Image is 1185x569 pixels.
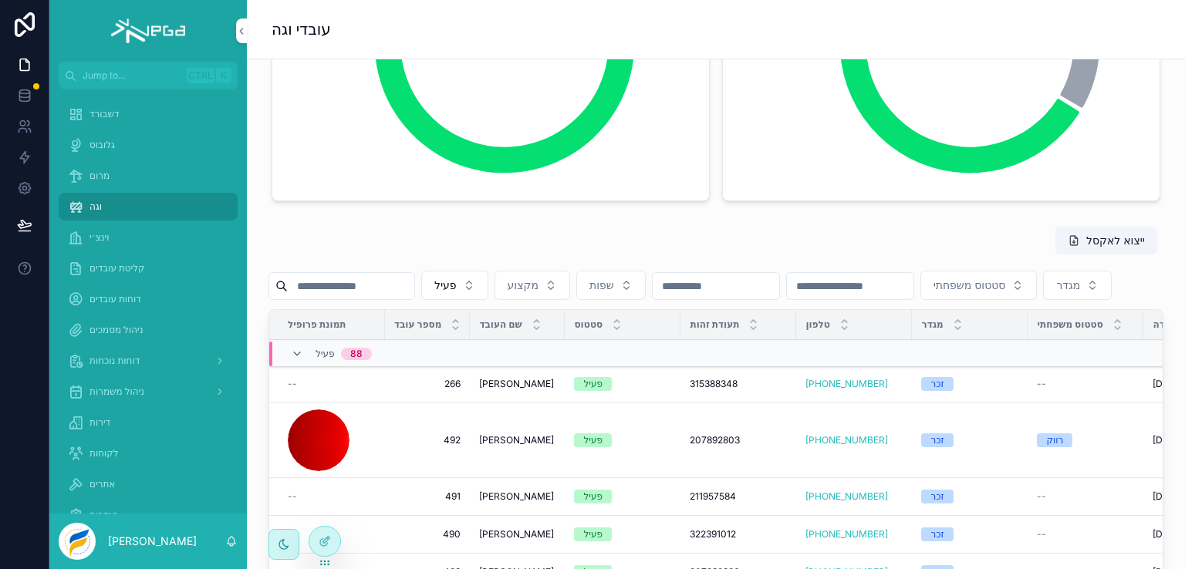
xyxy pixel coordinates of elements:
a: ניהול משמרות [59,378,238,406]
span: Ctrl [187,68,214,83]
span: טלפון [805,318,830,331]
span: מגדר [1056,278,1080,293]
h1: עובדי וגה [272,19,331,40]
span: אתרים [89,478,115,490]
span: דוחות נוכחות [89,355,140,367]
button: Select Button [576,271,646,300]
a: -- [288,528,376,540]
a: [PERSON_NAME] [479,378,555,390]
button: Select Button [920,271,1038,300]
p: [PERSON_NAME] [108,534,197,549]
a: רווק [1037,433,1134,447]
div: רווק [1046,433,1063,447]
span: דירות [89,416,110,429]
a: זכר [921,490,1018,503]
a: 266 [394,378,461,390]
a: [PHONE_NUMBER] [805,434,903,446]
div: זכר [930,377,944,391]
div: זכר [930,490,944,503]
a: -- [288,378,376,390]
a: דוחות עובדים [59,285,238,313]
span: וינצ׳י [89,231,110,244]
div: פעיל [583,527,603,541]
a: -- [1037,528,1134,540]
span: ניהול משמרות [89,386,144,398]
span: 492 [394,434,461,446]
a: וינצ׳י [59,224,238,251]
span: סטטוס [574,318,603,331]
a: [PHONE_NUMBER] [805,490,903,503]
a: [PHONE_NUMBER] [805,490,888,503]
span: [DATE] [1153,378,1183,390]
span: 211957584 [690,490,736,503]
a: -- [288,490,376,503]
a: וגה [59,193,238,221]
div: זכר [930,527,944,541]
a: זכר [921,433,1018,447]
span: מגדר [921,318,943,331]
a: זכר [921,377,1018,391]
a: פעיל [574,377,671,391]
span: -- [1037,528,1046,540]
span: מקצוע [508,278,538,293]
span: דוחות עובדים [89,293,141,305]
span: קליטת עובדים [89,262,145,274]
a: 315388348 [690,378,787,390]
span: -- [288,490,297,503]
span: פעיל [316,348,335,360]
a: דוחות נוכחות [59,347,238,375]
button: Select Button [1043,271,1112,300]
a: קליטת עובדים [59,254,238,282]
span: שפות [589,278,614,293]
a: 491 [394,490,461,503]
a: 490 [394,528,461,540]
a: דשבורד [59,100,238,128]
span: סטטוס משפחתי [933,278,1006,293]
span: הגדרות [89,509,118,521]
a: -- [1037,378,1134,390]
span: 207892803 [690,434,740,446]
span: -- [1037,378,1046,390]
div: זכר [930,433,944,447]
span: גלובוס [89,139,115,151]
a: [PHONE_NUMBER] [805,528,888,540]
span: שם העובד [479,318,522,331]
div: פעיל [583,433,603,447]
span: מרום [89,170,110,182]
span: -- [1037,490,1046,503]
button: Jump to...CtrlK [59,62,238,89]
a: [PERSON_NAME] [479,490,555,503]
a: [PHONE_NUMBER] [805,528,903,540]
span: לקוחות [89,447,119,460]
span: סטטוס משפחתי [1037,318,1102,331]
span: תמונת פרופיל [288,318,346,331]
div: 88 [350,348,363,360]
a: לקוחות [59,439,238,467]
span: פעיל [434,278,457,293]
button: Select Button [421,271,488,300]
a: 322391012 [690,528,787,540]
button: Select Button [495,271,570,300]
span: -- [288,378,297,390]
span: K [218,69,230,82]
a: ניהול מסמכים [59,316,238,344]
span: [DATE] [1153,490,1183,503]
span: 322391012 [690,528,736,540]
a: [PHONE_NUMBER] [805,378,888,390]
span: ניהול מסמכים [89,324,143,336]
a: דירות [59,409,238,436]
a: [PHONE_NUMBER] [805,378,903,390]
span: [PERSON_NAME] [479,434,554,446]
span: דשבורד [89,108,120,120]
a: פעיל [574,433,671,447]
a: [PHONE_NUMBER] [805,434,888,446]
button: ייצוא לאקסל [1055,227,1157,254]
img: App logo [111,19,184,43]
a: [PERSON_NAME] [479,434,555,446]
span: [DATE] [1153,434,1183,446]
span: וגה [89,200,102,213]
a: 207892803 [690,434,787,446]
